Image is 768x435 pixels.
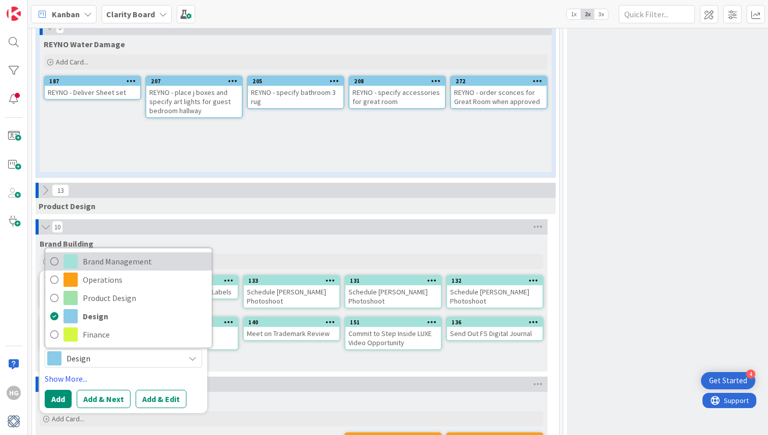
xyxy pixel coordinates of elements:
div: 140Meet on Trademark Review [244,318,339,340]
div: 207REYNO - place j boxes and specify art lights for guest bedroom hallway [146,77,242,117]
span: Brand Management [83,254,207,269]
button: Add [45,390,72,408]
div: 131Schedule [PERSON_NAME] Photoshoot [345,276,441,308]
div: 4 [746,370,755,379]
div: 151 [345,318,441,327]
a: Finance [45,325,212,344]
div: 187 [45,77,140,86]
span: Product Design [39,201,95,211]
span: Brand Building [40,239,93,249]
div: 205 [248,77,343,86]
div: 187REYNO - Deliver Sheet set [45,77,140,99]
div: Open Get Started checklist, remaining modules: 4 [701,372,755,389]
div: Schedule [PERSON_NAME] Photoshoot [244,285,339,308]
div: Commit to Step Inside LUXE Video Opportunity [345,327,441,349]
div: 151 [350,319,441,326]
span: Finance [83,327,207,342]
a: 132Schedule [PERSON_NAME] Photoshoot [446,275,543,309]
div: 136 [452,319,542,326]
span: Add Card... [52,414,84,423]
div: 207 [151,78,242,85]
button: Add & Next [77,390,131,408]
div: 140 [244,318,339,327]
a: Design [45,307,212,325]
a: Show More... [45,373,202,385]
a: 205REYNO - specify bathroom 3 rug [247,76,344,109]
span: 2x [581,9,594,19]
span: Kanban [52,8,80,20]
div: 132 [452,277,542,284]
div: 140 [248,319,339,326]
img: avatar [7,414,21,428]
div: Get Started [709,376,747,386]
div: 207 [146,77,242,86]
a: 187REYNO - Deliver Sheet set [44,76,141,100]
a: Brand Management [45,252,212,271]
div: 151Commit to Step Inside LUXE Video Opportunity [345,318,441,349]
span: REYNO Water Damage [44,39,125,49]
div: Meet on Trademark Review [244,327,339,340]
a: 133Schedule [PERSON_NAME] Photoshoot [243,275,340,309]
div: Send Out FS Digital Journal [447,327,542,340]
span: 10 [52,221,63,233]
div: 205REYNO - specify bathroom 3 rug [248,77,343,108]
div: Schedule [PERSON_NAME] Photoshoot [447,285,542,308]
div: 132 [447,276,542,285]
div: 208REYNO - specify accessories for great room [349,77,445,108]
div: HG [7,386,21,400]
div: REYNO - place j boxes and specify art lights for guest bedroom hallway [146,86,242,117]
div: REYNO - specify accessories for great room [349,86,445,108]
a: 136Send Out FS Digital Journal [446,317,543,341]
div: 133 [244,276,339,285]
img: Visit kanbanzone.com [7,7,21,21]
div: 133 [248,277,339,284]
div: 132Schedule [PERSON_NAME] Photoshoot [447,276,542,308]
div: REYNO - specify bathroom 3 rug [248,86,343,108]
div: 272 [456,78,547,85]
div: 272 [451,77,547,86]
span: Operations [83,272,207,287]
a: 140Meet on Trademark Review [243,317,340,341]
div: 136Send Out FS Digital Journal [447,318,542,340]
div: 131 [345,276,441,285]
span: Add Card... [56,57,88,66]
div: 133Schedule [PERSON_NAME] Photoshoot [244,276,339,308]
a: 272REYNO - order sconces for Great Room when approved [450,76,548,109]
div: 208 [354,78,445,85]
div: 136 [447,318,542,327]
span: Label [45,340,61,347]
div: REYNO - order sconces for Great Room when approved [451,86,547,108]
button: Add & Edit [136,390,186,408]
a: 207REYNO - place j boxes and specify art lights for guest bedroom hallway [145,76,243,118]
a: Product Design [45,289,212,307]
a: Operations [45,271,212,289]
a: 151Commit to Step Inside LUXE Video Opportunity [344,317,442,350]
div: 131 [350,277,441,284]
span: Design [67,351,179,365]
span: 1x [567,9,581,19]
input: Quick Filter... [619,5,695,23]
span: 13 [52,184,69,196]
div: 272REYNO - order sconces for Great Room when approved [451,77,547,108]
a: 131Schedule [PERSON_NAME] Photoshoot [344,275,442,309]
div: REYNO - Deliver Sheet set [45,86,140,99]
a: 208REYNO - specify accessories for great room [348,76,446,109]
span: Design [83,309,207,324]
div: 187 [49,78,140,85]
div: 208 [349,77,445,86]
b: Clarity Board [106,9,155,19]
div: Schedule [PERSON_NAME] Photoshoot [345,285,441,308]
div: 205 [252,78,343,85]
span: Product Design [83,290,207,306]
span: Support [21,2,46,14]
span: 3x [594,9,608,19]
